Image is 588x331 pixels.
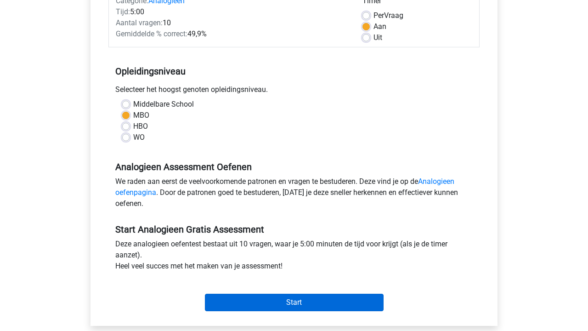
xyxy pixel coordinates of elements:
[108,84,480,99] div: Selecteer het hoogst genoten opleidingsniveau.
[115,161,473,172] h5: Analogieen Assessment Oefenen
[373,11,384,20] span: Per
[373,10,403,21] label: Vraag
[116,7,130,16] span: Tijd:
[116,18,163,27] span: Aantal vragen:
[373,21,386,32] label: Aan
[115,62,473,80] h5: Opleidingsniveau
[133,132,145,143] label: WO
[109,29,356,40] div: 49,9%
[116,29,187,38] span: Gemiddelde % correct:
[109,17,356,29] div: 10
[133,121,148,132] label: HBO
[133,99,194,110] label: Middelbare School
[108,176,480,213] div: We raden aan eerst de veelvoorkomende patronen en vragen te bestuderen. Deze vind je op de . Door...
[108,239,480,275] div: Deze analogieen oefentest bestaat uit 10 vragen, waar je 5:00 minuten de tijd voor krijgt (als je...
[115,224,473,235] h5: Start Analogieen Gratis Assessment
[109,6,356,17] div: 5:00
[133,110,149,121] label: MBO
[373,32,382,43] label: Uit
[205,294,384,311] input: Start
